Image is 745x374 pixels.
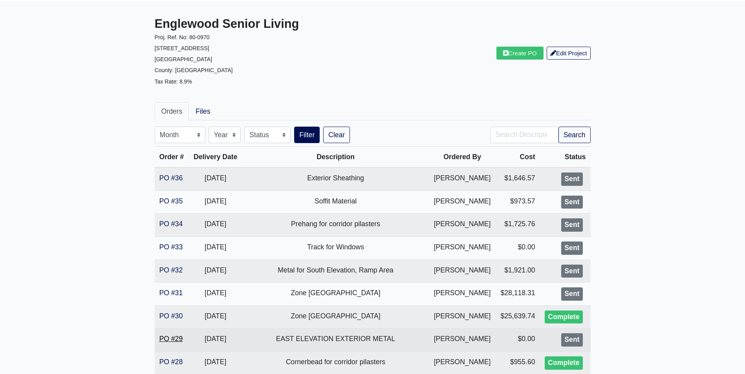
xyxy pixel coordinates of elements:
div: Sent [561,265,582,278]
a: PO #36 [159,174,183,182]
td: Zone [GEOGRAPHIC_DATA] [242,305,429,329]
a: PO #34 [159,220,183,228]
td: Soffit Material [242,191,429,214]
td: [DATE] [189,329,242,352]
th: Status [540,147,591,168]
td: [DATE] [189,167,242,191]
td: $0.00 [496,329,540,352]
td: $1,646.57 [496,167,540,191]
td: $25,639.74 [496,305,540,329]
td: Exterior Sheathing [242,167,429,191]
td: $28,118.31 [496,283,540,306]
a: PO #30 [159,312,183,320]
td: Metal for South Elevation, Ramp Area [242,260,429,283]
h3: Englewood Senior Living [155,17,367,31]
small: County: [GEOGRAPHIC_DATA] [155,67,233,73]
td: [DATE] [189,260,242,283]
a: PO #29 [159,335,183,343]
small: [GEOGRAPHIC_DATA] [155,56,212,62]
small: Tax Rate: 8.9% [155,78,192,85]
th: Description [242,147,429,168]
a: PO #32 [159,266,183,274]
td: [DATE] [189,191,242,214]
td: [DATE] [189,283,242,306]
a: Create PO [496,47,544,60]
a: Clear [323,127,350,143]
td: EAST ELEVATION EXTERIOR METAL [242,329,429,352]
td: [DATE] [189,305,242,329]
td: [PERSON_NAME] [429,214,496,237]
a: PO #28 [159,358,183,366]
th: Ordered By [429,147,496,168]
td: $1,921.00 [496,260,540,283]
td: $0.00 [496,236,540,260]
div: Sent [561,196,582,209]
div: Sent [561,218,582,232]
td: $1,725.76 [496,214,540,237]
td: [PERSON_NAME] [429,305,496,329]
a: Edit Project [547,47,591,60]
th: Order # [155,147,189,168]
td: [PERSON_NAME] [429,191,496,214]
td: [PERSON_NAME] [429,283,496,306]
small: Proj. Ref. No: 80-0970 [155,34,210,40]
td: Zone [GEOGRAPHIC_DATA] [242,283,429,306]
a: PO #33 [159,243,183,251]
td: [DATE] [189,214,242,237]
div: Sent [561,241,582,255]
button: Search [558,127,591,143]
input: Search [491,127,558,143]
th: Cost [496,147,540,168]
div: Sent [561,287,582,301]
th: Delivery Date [189,147,242,168]
td: [PERSON_NAME] [429,236,496,260]
td: [PERSON_NAME] [429,167,496,191]
td: Prehang for corridor pilasters [242,214,429,237]
div: Sent [561,333,582,347]
a: Files [189,102,217,120]
td: Track for Windows [242,236,429,260]
a: PO #35 [159,197,183,205]
td: [DATE] [189,236,242,260]
td: $973.57 [496,191,540,214]
div: Complete [545,310,582,324]
td: [PERSON_NAME] [429,260,496,283]
td: [PERSON_NAME] [429,329,496,352]
a: PO #31 [159,289,183,297]
small: [STREET_ADDRESS] [155,45,209,51]
div: Complete [545,356,582,370]
button: Filter [294,127,320,143]
div: Sent [561,172,582,186]
a: Orders [155,102,189,120]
